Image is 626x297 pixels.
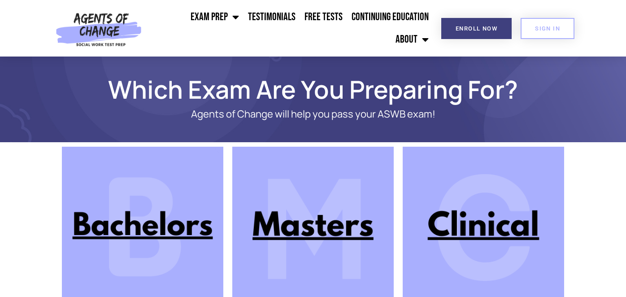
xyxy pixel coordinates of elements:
span: SIGN IN [535,26,560,31]
a: Continuing Education [347,6,433,28]
p: Agents of Change will help you pass your ASWB exam! [93,109,533,120]
a: Testimonials [243,6,300,28]
a: Enroll Now [441,18,512,39]
nav: Menu [146,6,433,51]
h1: Which Exam Are You Preparing For? [57,79,569,100]
span: Enroll Now [456,26,497,31]
a: Exam Prep [186,6,243,28]
a: SIGN IN [521,18,574,39]
a: About [391,28,433,51]
a: Free Tests [300,6,347,28]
